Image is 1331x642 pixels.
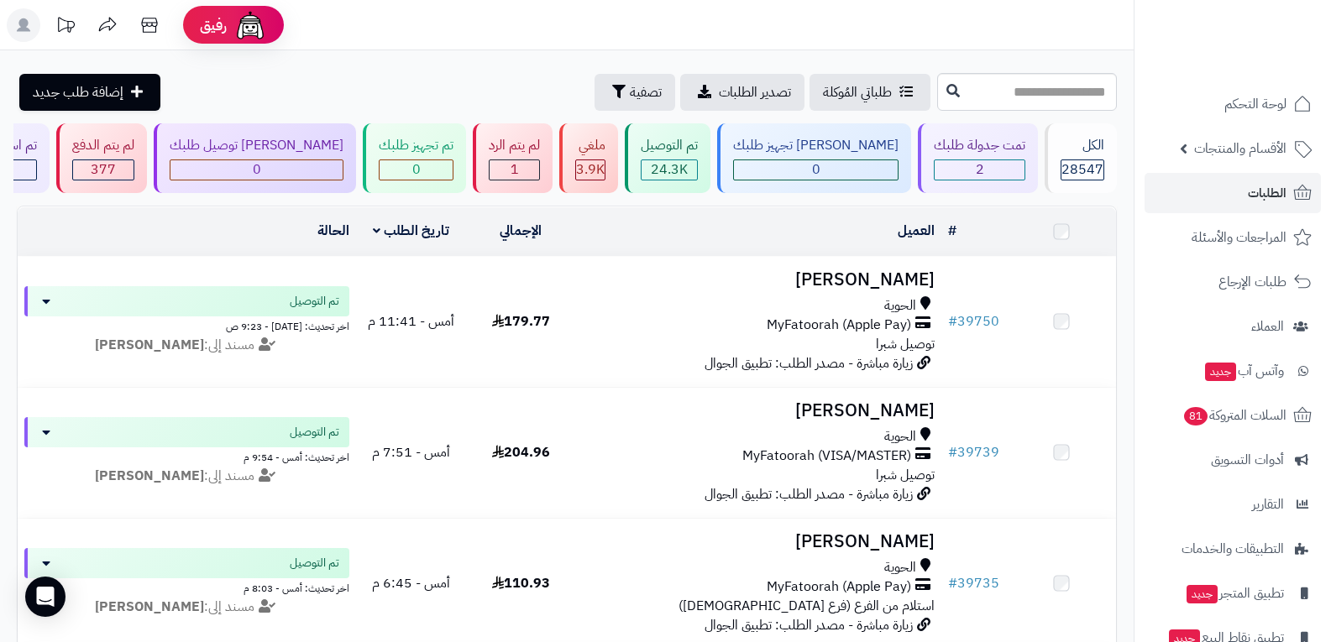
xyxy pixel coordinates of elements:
[1224,92,1286,116] span: لوحة التحكم
[914,123,1041,193] a: تمت جدولة طلبك 2
[884,427,916,446] span: الحوية
[412,159,421,180] span: 0
[948,573,999,593] a: #39735
[170,160,343,180] div: 0
[1211,448,1284,472] span: أدوات التسويق
[12,598,362,617] div: مسند إلى:
[1145,217,1321,258] a: المراجعات والأسئلة
[583,270,935,290] h3: [PERSON_NAME]
[490,160,539,180] div: 1
[200,15,227,35] span: رفيق
[170,136,343,155] div: [PERSON_NAME] توصيل طلبك
[810,74,930,111] a: طلباتي المُوكلة
[948,311,957,331] span: #
[317,221,349,241] a: الحالة
[1061,136,1104,155] div: الكل
[489,136,540,155] div: لم يتم الرد
[630,82,662,102] span: تصفية
[233,8,267,42] img: ai-face.png
[705,353,913,373] span: زيارة مباشرة - مصدر الطلب: تطبيق الجوال
[1145,351,1321,391] a: وآتس آبجديد
[1041,123,1120,193] a: الكل28547
[95,466,204,486] strong: [PERSON_NAME]
[1145,306,1321,347] a: العملاء
[876,334,935,354] span: توصيل شبرا
[948,311,999,331] a: #39750
[1192,226,1286,249] span: المراجعات والأسئلة
[556,123,621,193] a: ملغي 3.9K
[379,136,453,155] div: تم تجهيز طلبك
[719,82,791,102] span: تصدير الطلبات
[19,74,160,111] a: إضافة طلب جديد
[24,316,349,334] div: اخر تحديث: [DATE] - 9:23 ص
[948,573,957,593] span: #
[583,532,935,551] h3: [PERSON_NAME]
[1251,315,1284,338] span: العملاء
[24,578,349,596] div: اخر تحديث: أمس - 8:03 م
[150,123,359,193] a: [PERSON_NAME] توصيل طلبك 0
[95,335,204,355] strong: [PERSON_NAME]
[359,123,469,193] a: تم تجهيز طلبك 0
[679,596,935,616] span: استلام من الفرع (فرع [DEMOGRAPHIC_DATA])
[253,159,261,180] span: 0
[1218,270,1286,294] span: طلبات الإرجاع
[642,160,697,180] div: 24287
[290,293,339,310] span: تم التوصيل
[948,221,956,241] a: #
[705,615,913,635] span: زيارة مباشرة - مصدر الطلب: تطبيق الجوال
[733,136,899,155] div: [PERSON_NAME] تجهيز طلبك
[492,442,550,462] span: 204.96
[1185,582,1284,605] span: تطبيق المتجر
[1217,44,1315,80] img: logo-2.png
[1145,173,1321,213] a: الطلبات
[290,424,339,441] span: تم التوصيل
[823,82,892,102] span: طلباتي المُوكلة
[576,159,605,180] span: 3.9K
[53,123,150,193] a: لم يتم الدفع 377
[714,123,914,193] a: [PERSON_NAME] تجهيز طلبك 0
[680,74,804,111] a: تصدير الطلبات
[492,573,550,593] span: 110.93
[45,8,86,46] a: تحديثات المنصة
[1184,407,1208,425] span: 81
[1203,359,1284,383] span: وآتس آب
[767,577,911,597] span: MyFatoorah (Apple Pay)
[1252,493,1284,516] span: التقارير
[373,221,449,241] a: تاريخ الطلب
[1182,537,1284,561] span: التطبيقات والخدمات
[12,467,362,486] div: مسند إلى:
[884,296,916,316] span: الحوية
[876,465,935,485] span: توصيل شبرا
[492,311,550,331] span: 179.77
[583,401,935,420] h3: [PERSON_NAME]
[1145,84,1321,124] a: لوحة التحكم
[511,159,519,180] span: 1
[976,159,984,180] span: 2
[1187,585,1218,603] span: جديد
[1145,484,1321,525] a: التقارير
[95,597,204,617] strong: [PERSON_NAME]
[500,221,542,241] a: الإجمالي
[705,484,913,504] span: زيارة مباشرة - مصدر الطلب: تطبيق الجوال
[1182,404,1286,427] span: السلات المتروكة
[934,136,1025,155] div: تمت جدولة طلبك
[380,160,453,180] div: 0
[948,442,999,462] a: #39739
[25,577,66,617] div: Open Intercom Messenger
[1145,395,1321,436] a: السلات المتروكة81
[935,160,1024,180] div: 2
[91,159,116,180] span: 377
[72,136,134,155] div: لم يتم الدفع
[767,316,911,335] span: MyFatoorah (Apple Pay)
[33,82,123,102] span: إضافة طلب جديد
[742,446,911,466] span: MyFatoorah (VISA/MASTER)
[898,221,935,241] a: العميل
[575,136,605,155] div: ملغي
[73,160,134,180] div: 377
[1194,137,1286,160] span: الأقسام والمنتجات
[1145,262,1321,302] a: طلبات الإرجاع
[1145,529,1321,569] a: التطبيقات والخدمات
[621,123,714,193] a: تم التوصيل 24.3K
[1248,181,1286,205] span: الطلبات
[734,160,898,180] div: 0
